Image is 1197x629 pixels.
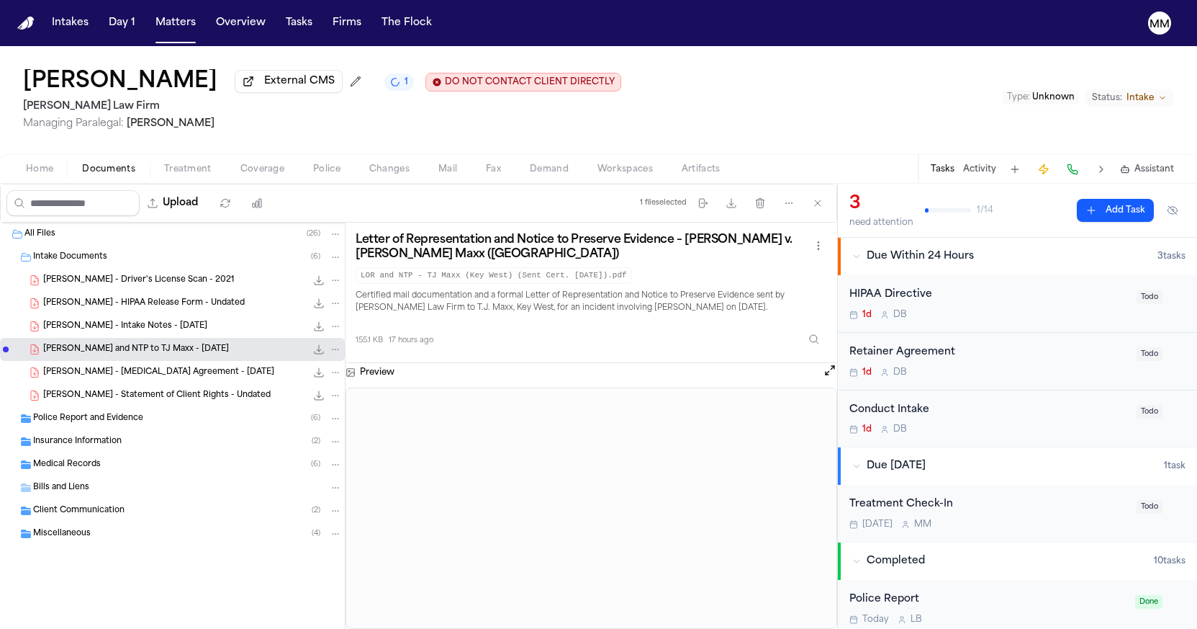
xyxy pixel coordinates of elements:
h3: Letter of Representation and Notice to Preserve Evidence – [PERSON_NAME] v. [PERSON_NAME] Maxx ([... [356,233,810,262]
span: 1 [405,76,408,88]
span: D B [893,367,907,378]
span: ( 6 ) [311,414,320,422]
span: External CMS [264,74,335,89]
span: Treatment [164,164,212,175]
span: D B [893,424,907,435]
span: Demand [530,164,569,175]
div: Treatment Check-In [849,496,1128,513]
div: Police Report [849,592,1126,608]
span: Miscellaneous [33,528,91,540]
button: Day 1 [103,10,141,36]
span: Managing Paralegal: [23,118,124,129]
span: Coverage [240,164,284,175]
p: Certified mail documentation and a formal Letter of Representation and Notice to Preserve Evidenc... [356,290,827,316]
button: Make a Call [1062,159,1083,179]
h1: [PERSON_NAME] [23,69,217,95]
span: Medical Records [33,459,101,471]
span: ( 2 ) [312,507,320,514]
span: 1 / 14 [977,205,993,216]
a: Home [17,17,35,30]
span: Changes [369,164,410,175]
button: Assistant [1120,164,1174,175]
span: Todo [1137,405,1162,419]
span: 1d [862,367,872,378]
button: External CMS [235,70,343,93]
div: need attention [849,217,913,228]
button: Inspect [801,326,827,352]
span: Police Report and Evidence [33,413,143,425]
span: Assistant [1134,164,1174,175]
button: Due [DATE]1task [838,447,1197,485]
span: Client Communication [33,505,125,517]
span: [PERSON_NAME] - [MEDICAL_DATA] Agreement - [DATE] [43,367,274,379]
span: M M [914,519,931,530]
button: 1 active task [384,73,414,91]
span: Type : [1007,93,1030,102]
button: Overview [210,10,271,36]
text: MM [1149,19,1170,30]
span: Unknown [1032,93,1075,102]
button: Tasks [931,164,954,175]
div: Conduct Intake [849,402,1128,419]
span: [PERSON_NAME] and NTP to TJ Maxx - [DATE] [43,344,229,356]
button: Upload [140,190,207,216]
span: [PERSON_NAME] [127,118,214,129]
button: Change status from Intake [1085,89,1174,107]
button: Hide completed tasks (⌘⇧H) [1160,199,1185,222]
div: Open task: Treatment Check-In [838,485,1197,542]
span: Bills and Liens [33,482,89,494]
span: [PERSON_NAME] - Statement of Client Rights - Undated [43,390,271,402]
iframe: C. Perez - LOR and NTP to TJ Maxx - 7.25.25 [346,388,836,628]
button: Completed10tasks [838,543,1197,580]
div: HIPAA Directive [849,287,1128,303]
span: DO NOT CONTACT CLIENT DIRECTLY [445,76,615,88]
span: Insurance Information [33,436,122,448]
span: 17 hours ago [389,335,433,346]
img: Finch Logo [17,17,35,30]
span: Intake Documents [33,251,107,264]
a: Matters [150,10,202,36]
div: Retainer Agreement [849,344,1128,361]
div: 1 file selected [640,198,687,208]
span: 1d [862,309,872,321]
div: Open task: Retainer Agreement [838,333,1197,391]
h3: Preview [360,367,394,378]
h2: [PERSON_NAME] Law Firm [23,98,621,115]
span: Todo [1137,290,1162,304]
input: Search files [6,190,140,216]
span: ( 6 ) [311,460,320,468]
span: [PERSON_NAME] - Driver's License Scan - 2021 [43,275,234,287]
button: Download C. Perez - LOR and NTP to TJ Maxx - 7.25.25 [312,342,326,357]
button: Open preview [823,363,837,378]
code: LOR and NTP - TJ Maxx (Key West) (Sent Cert. [DATE]).pdf [356,267,632,284]
div: Open task: Conduct Intake [838,391,1197,447]
span: ( 4 ) [312,530,320,537]
button: The Flock [376,10,438,36]
span: Mail [438,164,457,175]
div: 3 [849,192,913,215]
button: Tasks [280,10,318,36]
span: 155.1 KB [356,335,383,346]
button: Intakes [46,10,94,36]
span: 3 task s [1157,251,1185,262]
span: ( 26 ) [307,230,320,238]
span: Status: [1092,92,1122,104]
span: ( 6 ) [311,253,320,261]
span: Todo [1137,347,1162,361]
span: All Files [24,228,55,241]
span: Done [1135,595,1162,609]
button: Download C. Perez - HIPAA Release Form - Undated [312,296,326,311]
span: Due Within 24 Hours [867,249,974,264]
span: Documents [82,164,135,175]
span: L B [911,614,922,625]
span: [PERSON_NAME] - HIPAA Release Form - Undated [43,298,245,310]
button: Download C. Perez - Retainer Agreement - 7.21.25 [312,365,326,380]
button: Due Within 24 Hours3tasks [838,238,1197,275]
button: Edit Type: Unknown [1003,90,1079,104]
span: D B [893,309,907,321]
button: Download C. Perez - Driver's License Scan - 2021 [312,273,326,287]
